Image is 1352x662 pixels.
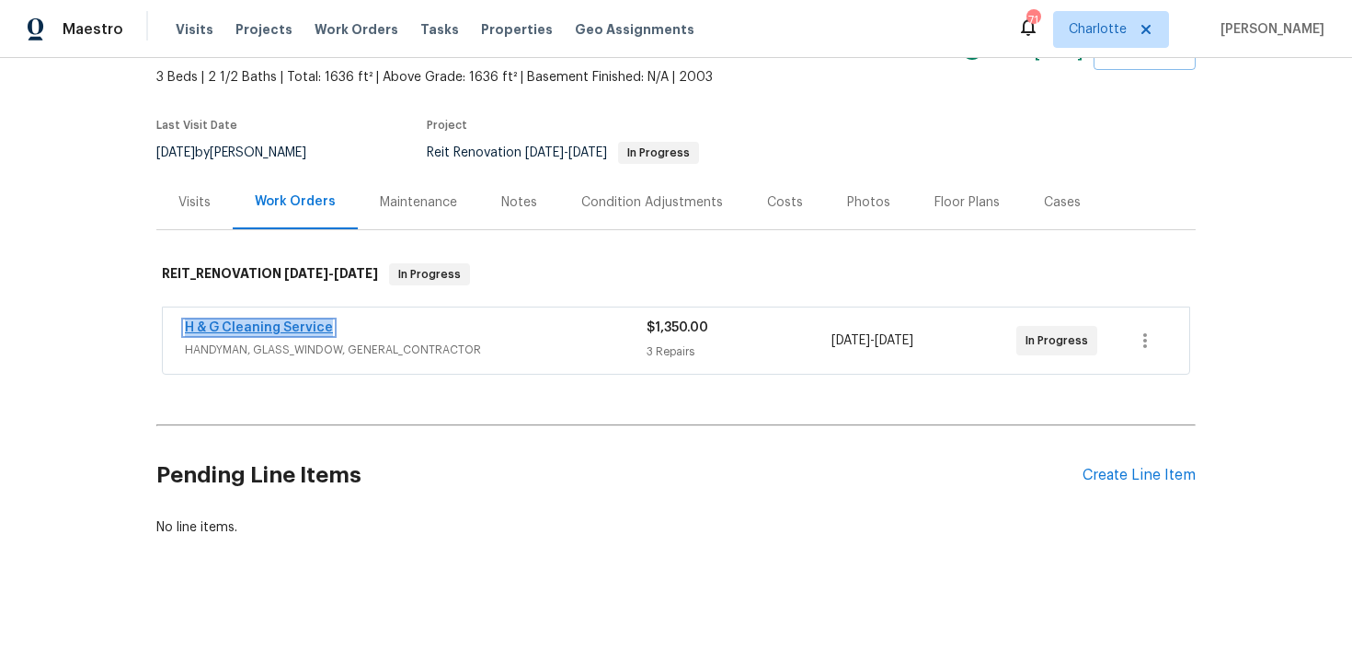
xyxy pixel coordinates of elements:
div: REIT_RENOVATION [DATE]-[DATE]In Progress [156,245,1196,304]
a: H & G Cleaning Service [185,321,333,334]
span: - [284,267,378,280]
div: Costs [767,193,803,212]
div: Condition Adjustments [581,193,723,212]
span: 3 Beds | 2 1/2 Baths | Total: 1636 ft² | Above Grade: 1636 ft² | Basement Finished: N/A | 2003 [156,68,961,87]
span: $1,350.00 [647,321,708,334]
div: Work Orders [255,192,336,211]
div: 3 Repairs [647,343,831,361]
div: Cases [1044,193,1081,212]
span: Visits [176,20,213,39]
span: - [525,146,607,159]
span: Properties [481,20,553,39]
span: Charlotte [1069,20,1127,39]
span: In Progress [391,265,468,284]
span: Projects [235,20,292,39]
div: 71 [1026,11,1039,29]
div: Floor Plans [934,193,1000,212]
span: HANDYMAN, GLASS_WINDOW, GENERAL_CONTRACTOR [185,341,647,359]
div: Create Line Item [1083,467,1196,484]
div: by [PERSON_NAME] [156,142,328,164]
span: [DATE] [568,146,607,159]
span: [PERSON_NAME] [1213,20,1324,39]
span: [DATE] [334,267,378,280]
span: Work Orders [315,20,398,39]
span: Maestro [63,20,123,39]
span: In Progress [620,147,697,158]
span: Reit Renovation [427,146,699,159]
span: Last Visit Date [156,120,237,131]
div: Maintenance [380,193,457,212]
div: No line items. [156,518,1196,537]
span: [DATE] [156,146,195,159]
div: Photos [847,193,890,212]
span: [DATE] [875,334,913,347]
div: Notes [501,193,537,212]
span: Project [427,120,467,131]
span: [DATE] [525,146,564,159]
h6: REIT_RENOVATION [162,263,378,285]
span: Tasks [420,23,459,36]
span: In Progress [1025,331,1095,350]
span: - [831,331,913,350]
div: Visits [178,193,211,212]
span: Geo Assignments [575,20,694,39]
span: [DATE] [284,267,328,280]
span: [DATE] [831,334,870,347]
h2: Pending Line Items [156,433,1083,518]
